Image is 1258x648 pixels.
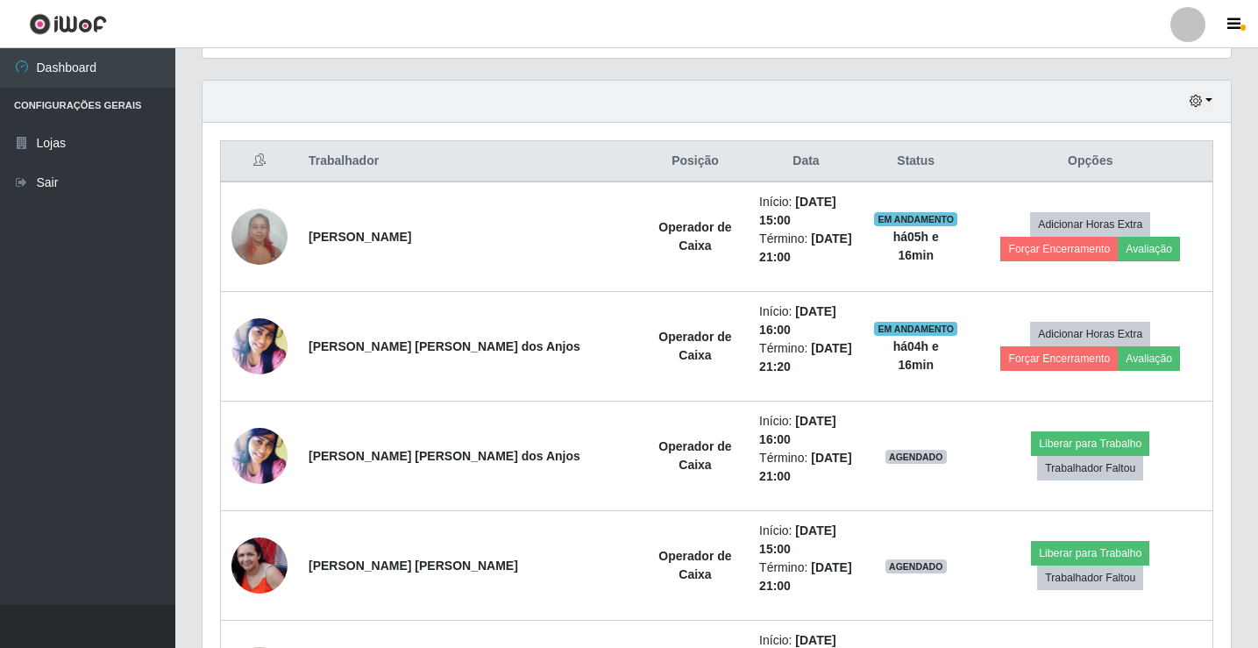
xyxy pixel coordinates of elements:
[658,220,731,253] strong: Operador de Caixa
[1000,237,1118,261] button: Forçar Encerramento
[969,141,1213,182] th: Opções
[298,141,642,182] th: Trabalhador
[759,449,853,486] li: Término:
[1000,346,1118,371] button: Forçar Encerramento
[759,230,853,267] li: Término:
[759,522,853,559] li: Início:
[309,559,518,573] strong: [PERSON_NAME] [PERSON_NAME]
[642,141,749,182] th: Posição
[231,199,288,274] img: 1722880664865.jpeg
[759,559,853,595] li: Término:
[1037,456,1143,481] button: Trabalhador Faltou
[309,230,411,244] strong: [PERSON_NAME]
[1118,346,1180,371] button: Avaliação
[759,193,853,230] li: Início:
[893,339,939,372] strong: há 04 h e 16 min
[759,412,853,449] li: Início:
[1031,541,1149,566] button: Liberar para Trabalho
[759,303,853,339] li: Início:
[658,330,731,362] strong: Operador de Caixa
[759,195,836,227] time: [DATE] 15:00
[874,212,957,226] span: EM ANDAMENTO
[1030,322,1150,346] button: Adicionar Horas Extra
[1031,431,1149,456] button: Liberar para Trabalho
[759,414,836,446] time: [DATE] 16:00
[759,523,836,556] time: [DATE] 15:00
[309,339,580,353] strong: [PERSON_NAME] [PERSON_NAME] dos Anjos
[309,449,580,463] strong: [PERSON_NAME] [PERSON_NAME] dos Anjos
[864,141,969,182] th: Status
[1037,566,1143,590] button: Trabalhador Faltou
[893,230,939,262] strong: há 05 h e 16 min
[1030,212,1150,237] button: Adicionar Horas Extra
[29,13,107,35] img: CoreUI Logo
[885,450,947,464] span: AGENDADO
[759,339,853,376] li: Término:
[749,141,864,182] th: Data
[658,549,731,581] strong: Operador de Caixa
[885,559,947,573] span: AGENDADO
[874,322,957,336] span: EM ANDAMENTO
[231,314,288,380] img: 1685320572909.jpeg
[231,424,288,489] img: 1685320572909.jpeg
[231,538,288,594] img: 1743338839822.jpeg
[759,304,836,337] time: [DATE] 16:00
[658,439,731,472] strong: Operador de Caixa
[1118,237,1180,261] button: Avaliação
